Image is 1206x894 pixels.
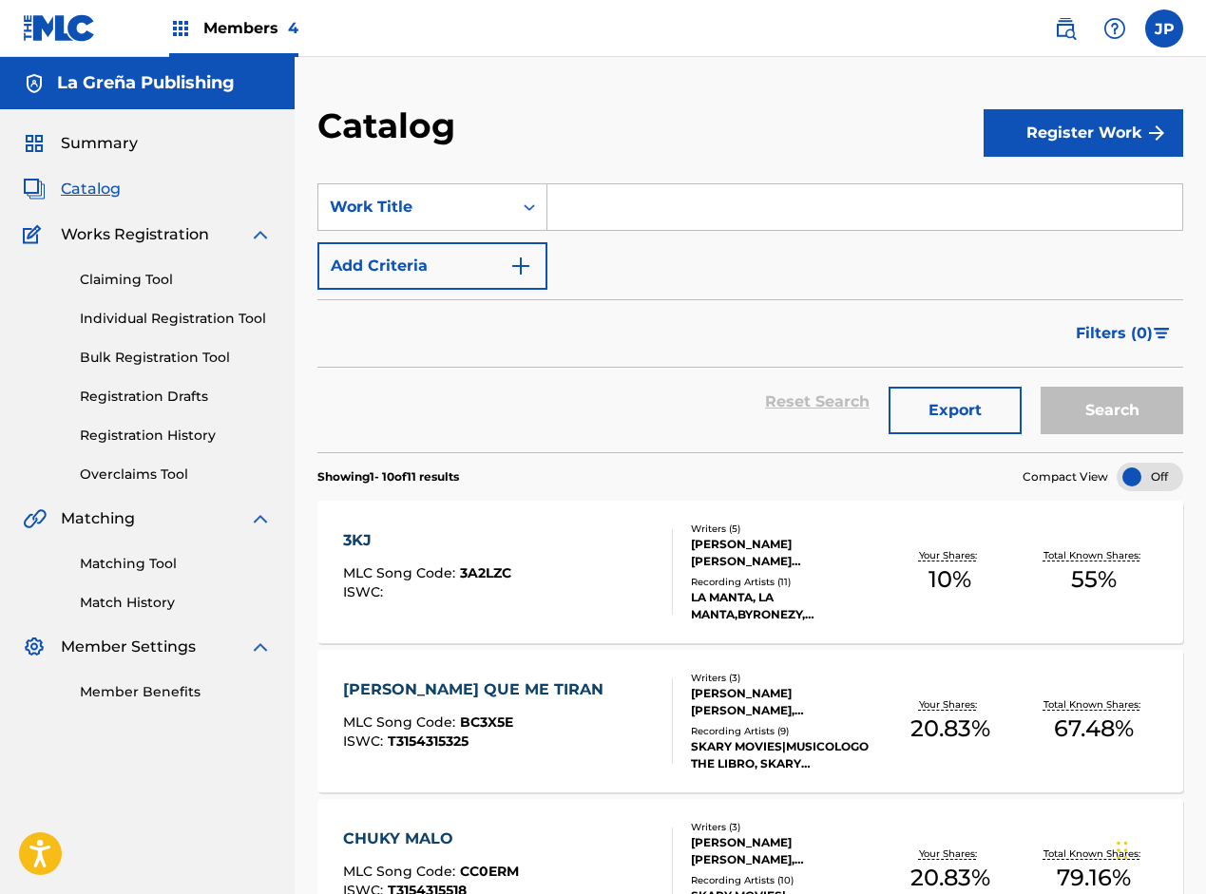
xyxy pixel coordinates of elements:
[691,724,878,738] div: Recording Artists ( 9 )
[1071,562,1117,597] span: 55 %
[61,223,209,246] span: Works Registration
[80,593,272,613] a: Match History
[80,348,272,368] a: Bulk Registration Tool
[203,17,298,39] span: Members
[1153,592,1206,745] iframe: Resource Center
[23,507,47,530] img: Matching
[509,255,532,277] img: 9d2ae6d4665cec9f34b9.svg
[1111,803,1206,894] iframe: Chat Widget
[330,196,501,219] div: Work Title
[1117,822,1128,879] div: Drag
[691,671,878,685] div: Writers ( 3 )
[388,732,469,750] span: T3154315325
[80,426,272,446] a: Registration History
[61,132,138,155] span: Summary
[23,14,96,42] img: MLC Logo
[1145,122,1168,144] img: f7272a7cc735f4ea7f67.svg
[80,554,272,574] a: Matching Tool
[317,468,459,485] p: Showing 1 - 10 of 11 results
[343,529,511,552] div: 3KJ
[691,536,878,570] div: [PERSON_NAME] [PERSON_NAME] [PERSON_NAME] [PERSON_NAME] [PERSON_NAME] [PERSON_NAME] [PERSON_NAME]...
[57,72,235,94] h5: La Greña Publishing
[317,183,1183,452] form: Search Form
[23,636,46,658] img: Member Settings
[910,712,990,746] span: 20.83 %
[691,522,878,536] div: Writers ( 5 )
[80,465,272,485] a: Overclaims Tool
[249,507,272,530] img: expand
[23,178,121,200] a: CatalogCatalog
[1054,17,1077,40] img: search
[80,682,272,702] a: Member Benefits
[691,738,878,772] div: SKARY MOVIES|MUSICOLOGO THE LIBRO, SKARY MOVIES|MUSICOLOGO THE LIBRO, SKARY MOVIES,MUSICOLOGO THE...
[691,575,878,589] div: Recording Artists ( 11 )
[1145,10,1183,48] div: User Menu
[919,697,982,712] p: Your Shares:
[23,132,138,155] a: SummarySummary
[1046,10,1084,48] a: Public Search
[343,863,460,880] span: MLC Song Code :
[61,636,196,658] span: Member Settings
[691,820,878,834] div: Writers ( 3 )
[1043,697,1145,712] p: Total Known Shares:
[317,650,1183,792] a: [PERSON_NAME] QUE ME TIRANMLC Song Code:BC3X5EISWC:T3154315325Writers (3)[PERSON_NAME] [PERSON_NA...
[317,242,547,290] button: Add Criteria
[169,17,192,40] img: Top Rightsholders
[23,223,48,246] img: Works Registration
[691,873,878,887] div: Recording Artists ( 10 )
[288,19,298,37] span: 4
[80,270,272,290] a: Claiming Tool
[80,387,272,407] a: Registration Drafts
[343,713,460,731] span: MLC Song Code :
[460,564,511,581] span: 3A2LZC
[691,685,878,719] div: [PERSON_NAME] [PERSON_NAME], [PERSON_NAME] STIL II [PERSON_NAME] [PERSON_NAME] [PERSON_NAME]
[249,223,272,246] img: expand
[317,105,465,147] h2: Catalog
[919,846,982,861] p: Your Shares:
[1154,328,1170,339] img: filter
[1043,846,1145,861] p: Total Known Shares:
[23,72,46,95] img: Accounts
[460,863,519,880] span: CC0ERM
[984,109,1183,157] button: Register Work
[1064,310,1183,357] button: Filters (0)
[249,636,272,658] img: expand
[691,834,878,868] div: [PERSON_NAME] [PERSON_NAME], [PERSON_NAME] STIL II [PERSON_NAME]
[61,507,135,530] span: Matching
[317,501,1183,643] a: 3KJMLC Song Code:3A2LZCISWC:Writers (5)[PERSON_NAME] [PERSON_NAME] [PERSON_NAME] [PERSON_NAME] [P...
[889,387,1022,434] button: Export
[61,178,121,200] span: Catalog
[1096,10,1134,48] div: Help
[691,589,878,623] div: LA MANTA, LA MANTA,BYRONEZY,[PERSON_NAME] K, [PERSON_NAME], LA MANTA, [PERSON_NAME] FEAT. LOGI K ...
[343,678,613,701] div: [PERSON_NAME] QUE ME TIRAN
[1043,548,1145,562] p: Total Known Shares:
[1076,322,1153,345] span: Filters ( 0 )
[23,178,46,200] img: Catalog
[1103,17,1126,40] img: help
[1023,468,1108,485] span: Compact View
[343,564,460,581] span: MLC Song Code :
[928,562,971,597] span: 10 %
[1054,712,1134,746] span: 67.48 %
[343,583,388,600] span: ISWC :
[343,732,388,750] span: ISWC :
[460,713,513,731] span: BC3X5E
[80,309,272,329] a: Individual Registration Tool
[919,548,982,562] p: Your Shares:
[23,132,46,155] img: Summary
[343,827,519,850] div: CHUKY MALO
